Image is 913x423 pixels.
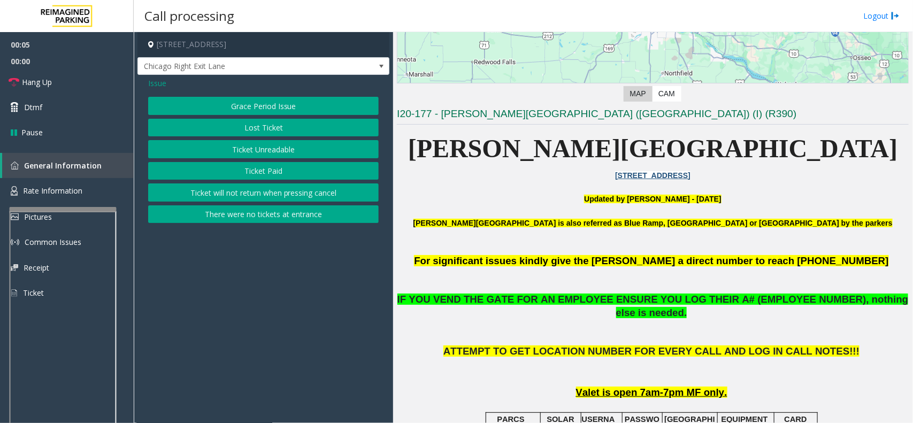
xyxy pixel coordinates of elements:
[397,107,909,125] h3: I20-177 - [PERSON_NAME][GEOGRAPHIC_DATA] ([GEOGRAPHIC_DATA]) (I) (R390)
[408,134,898,163] span: [PERSON_NAME][GEOGRAPHIC_DATA]
[138,58,339,75] span: Chicago Right Exit Lane
[414,255,888,266] span: For significant issues kindly give the [PERSON_NAME] a direct number to reach [PHONE_NUMBER]
[576,387,727,398] span: Valet is open 7am-7pm MF only.
[11,161,19,170] img: 'icon'
[2,153,134,178] a: General Information
[23,186,82,196] span: Rate Information
[891,10,900,21] img: logout
[584,195,721,203] font: Updated by [PERSON_NAME] - [DATE]
[24,160,102,171] span: General Information
[148,162,379,180] button: Ticket Paid
[413,219,893,227] b: [PERSON_NAME][GEOGRAPHIC_DATA] is also referred as Blue Ramp, [GEOGRAPHIC_DATA] or [GEOGRAPHIC_DA...
[397,294,909,318] span: IF YOU VEND THE GATE FOR AN EMPLOYEE ENSURE YOU LOG THEIR A# (EMPLOYEE NUMBER), nothing else is n...
[624,86,653,102] label: Map
[148,119,379,137] button: Lost Ticket
[148,97,379,115] button: Grace Period Issue
[148,140,379,158] button: Ticket Unreadable
[11,186,18,196] img: 'icon'
[652,86,681,102] label: CAM
[863,10,900,21] a: Logout
[148,205,379,224] button: There were no tickets at entrance
[443,345,860,357] span: ATTEMPT TO GET LOCATION NUMBER FOR EVERY CALL AND LOG IN CALL NOTES!!!
[21,127,43,138] span: Pause
[148,78,166,89] span: Issue
[24,102,42,113] span: Dtmf
[684,307,687,318] span: .
[22,76,52,88] span: Hang Up
[139,3,240,29] h3: Call processing
[148,183,379,202] button: Ticket will not return when pressing cancel
[615,171,690,180] a: [STREET_ADDRESS]
[137,32,389,57] h4: [STREET_ADDRESS]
